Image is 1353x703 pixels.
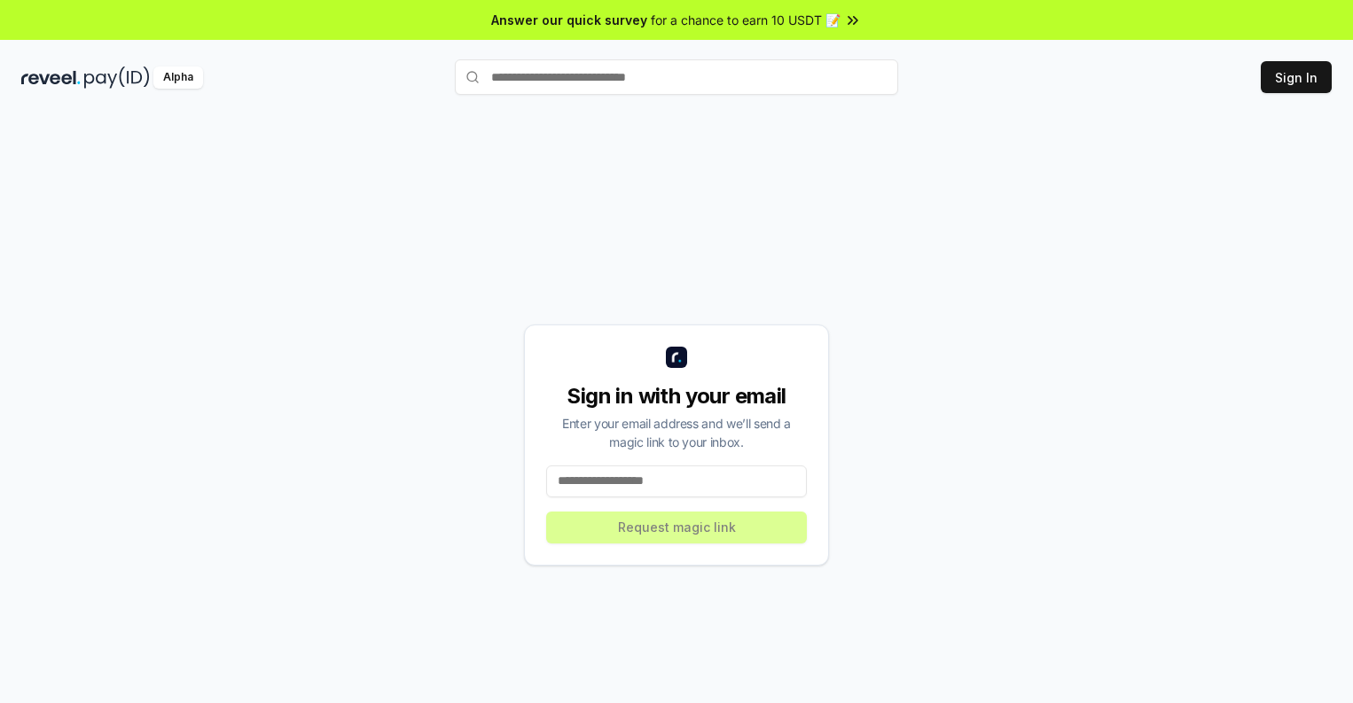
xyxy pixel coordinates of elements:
[1261,61,1332,93] button: Sign In
[491,11,647,29] span: Answer our quick survey
[651,11,841,29] span: for a chance to earn 10 USDT 📝
[666,347,687,368] img: logo_small
[153,66,203,89] div: Alpha
[546,414,807,451] div: Enter your email address and we’ll send a magic link to your inbox.
[21,66,81,89] img: reveel_dark
[84,66,150,89] img: pay_id
[546,382,807,410] div: Sign in with your email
